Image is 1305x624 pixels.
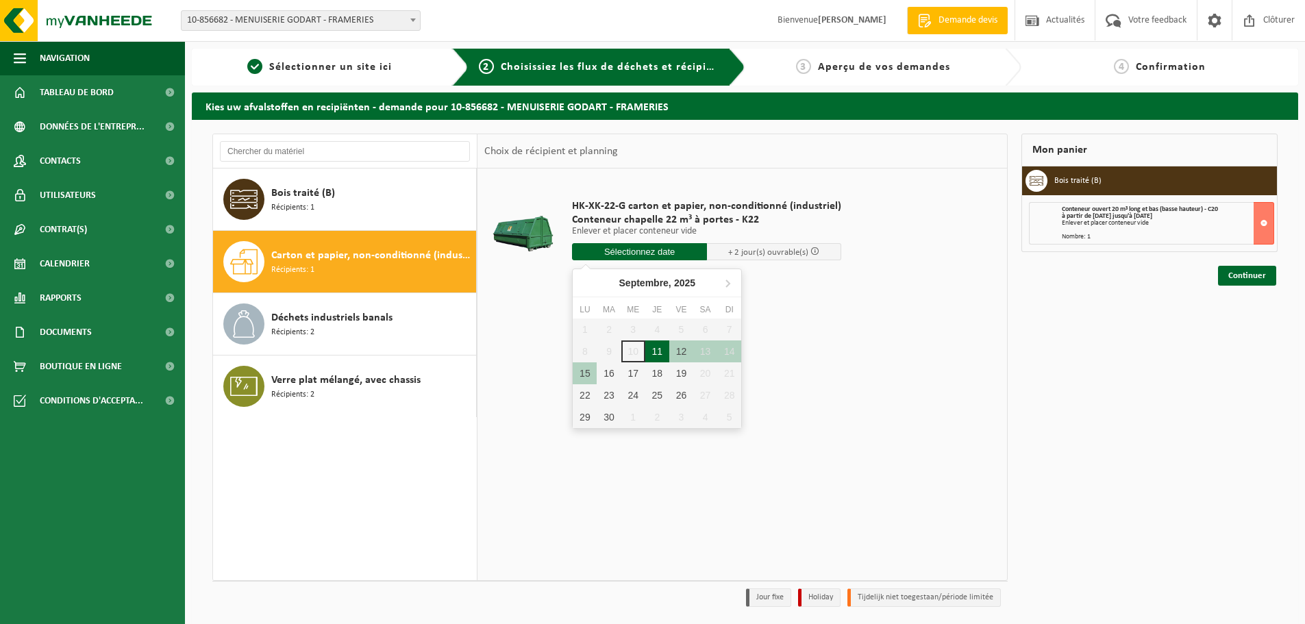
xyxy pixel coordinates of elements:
[645,340,669,362] div: 11
[573,384,597,406] div: 22
[1114,59,1129,74] span: 4
[669,384,693,406] div: 26
[746,588,791,607] li: Jour fixe
[669,303,693,316] div: Ve
[213,231,477,293] button: Carton et papier, non-conditionné (industriel) Récipients: 1
[645,406,669,428] div: 2
[213,169,477,231] button: Bois traité (B) Récipients: 1
[501,62,729,73] span: Choisissiez les flux de déchets et récipients
[247,59,262,74] span: 1
[271,264,314,277] span: Récipients: 1
[213,293,477,355] button: Déchets industriels banals Récipients: 2
[818,15,886,25] strong: [PERSON_NAME]
[271,310,393,326] span: Déchets industriels banals
[271,388,314,401] span: Récipients: 2
[573,303,597,316] div: Lu
[40,75,114,110] span: Tableau de bord
[1062,220,1273,227] div: Enlever et placer conteneur vide
[669,406,693,428] div: 3
[597,303,621,316] div: Ma
[573,362,597,384] div: 15
[477,134,625,169] div: Choix de récipient et planning
[271,201,314,214] span: Récipients: 1
[796,59,811,74] span: 3
[199,59,441,75] a: 1Sélectionner un site ici
[572,243,707,260] input: Sélectionnez date
[621,384,645,406] div: 24
[479,59,494,74] span: 2
[40,384,143,418] span: Conditions d'accepta...
[645,362,669,384] div: 18
[40,247,90,281] span: Calendrier
[572,199,841,213] span: HK-XK-22-G carton et papier, non-conditionné (industriel)
[40,281,82,315] span: Rapports
[40,178,96,212] span: Utilisateurs
[597,406,621,428] div: 30
[847,588,1001,607] li: Tijdelijk niet toegestaan/période limitée
[40,144,81,178] span: Contacts
[728,248,808,257] span: + 2 jour(s) ouvrable(s)
[40,349,122,384] span: Boutique en ligne
[1054,170,1102,192] h3: Bois traité (B)
[1218,266,1276,286] a: Continuer
[614,272,701,294] div: Septembre,
[271,372,421,388] span: Verre plat mélangé, avec chassis
[220,141,470,162] input: Chercher du matériel
[818,62,950,73] span: Aperçu de vos demandes
[1062,205,1218,213] span: Conteneur ouvert 20 m³ long et bas (basse hauteur) - C20
[621,303,645,316] div: Me
[669,362,693,384] div: 19
[1136,62,1206,73] span: Confirmation
[597,384,621,406] div: 23
[271,247,473,264] span: Carton et papier, non-conditionné (industriel)
[1021,134,1278,166] div: Mon panier
[40,110,145,144] span: Données de l'entrepr...
[182,11,420,30] span: 10-856682 - MENUISERIE GODART - FRAMERIES
[572,213,841,227] span: Conteneur chapelle 22 m³ à portes - K22
[40,41,90,75] span: Navigation
[621,362,645,384] div: 17
[1062,212,1152,220] strong: à partir de [DATE] jusqu'à [DATE]
[907,7,1008,34] a: Demande devis
[597,362,621,384] div: 16
[1062,234,1273,240] div: Nombre: 1
[213,355,477,417] button: Verre plat mélangé, avec chassis Récipients: 2
[935,14,1001,27] span: Demande devis
[269,62,392,73] span: Sélectionner un site ici
[798,588,841,607] li: Holiday
[674,278,695,288] i: 2025
[645,303,669,316] div: Je
[717,303,741,316] div: Di
[271,326,314,339] span: Récipients: 2
[271,185,335,201] span: Bois traité (B)
[693,303,717,316] div: Sa
[181,10,421,31] span: 10-856682 - MENUISERIE GODART - FRAMERIES
[572,227,841,236] p: Enlever et placer conteneur vide
[40,212,87,247] span: Contrat(s)
[621,406,645,428] div: 1
[192,92,1298,119] h2: Kies uw afvalstoffen en recipiënten - demande pour 10-856682 - MENUISERIE GODART - FRAMERIES
[40,315,92,349] span: Documents
[669,340,693,362] div: 12
[645,384,669,406] div: 25
[573,406,597,428] div: 29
